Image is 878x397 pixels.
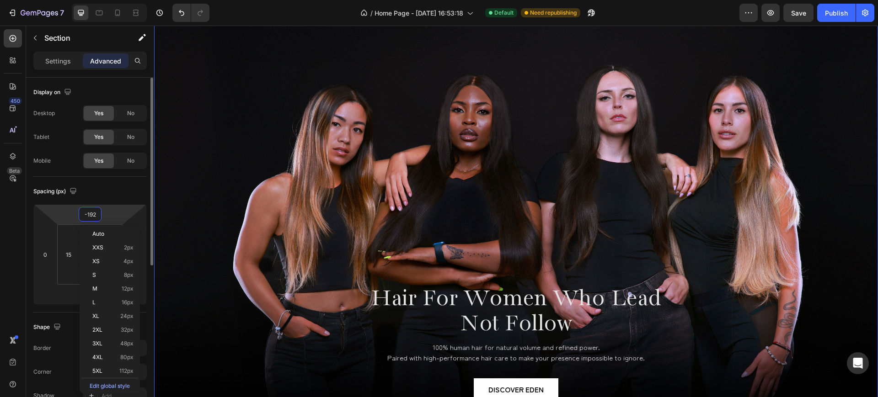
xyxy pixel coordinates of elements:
div: Publish [825,8,848,18]
div: Display on [33,86,73,99]
span: 5XL [92,368,102,374]
span: 4XL [92,354,103,360]
input: 15px [62,248,75,261]
span: 12px [122,286,134,292]
span: 24px [120,313,134,319]
span: Auto [92,231,104,237]
span: 48px [120,340,134,347]
button: Publish [817,4,856,22]
span: Default [494,9,514,17]
iframe: Design area [154,26,878,397]
button: Save [783,4,814,22]
div: Tablet [33,133,49,141]
input: -192 [81,207,99,221]
p: Settings [45,56,71,66]
div: Border [33,344,51,352]
span: Yes [94,109,103,117]
span: M [92,286,97,292]
span: 80px [120,354,134,360]
span: L [92,299,96,306]
span: XL [92,313,99,319]
button: 7 [4,4,68,22]
span: XXS [92,244,103,251]
span: / [370,8,373,18]
span: Save [791,9,806,17]
div: Corner [33,368,52,376]
span: Yes [94,133,103,141]
div: Open Intercom Messenger [847,352,869,374]
p: Section [44,32,119,43]
span: 8px [124,272,134,278]
span: Home Page - [DATE] 16:53:18 [375,8,463,18]
div: Desktop [33,109,55,117]
span: No [127,133,134,141]
div: Beta [7,167,22,175]
input: 0 [38,248,52,261]
span: 112px [119,368,134,374]
p: 100% human hair for natural volume and refined power. Paired with high-performance hair care to m... [187,317,537,337]
div: Undo/Redo [172,4,209,22]
h2: Hair For Women Who Lead Not Follow [186,260,538,312]
span: No [127,157,134,165]
span: S [92,272,96,278]
span: 2px [124,244,134,251]
p: Edit global style [81,378,138,392]
span: No [127,109,134,117]
div: 450 [9,97,22,105]
div: Spacing (px) [33,185,79,198]
span: 16px [122,299,134,306]
p: Discover Eden [334,358,390,369]
div: Shape [33,321,63,333]
span: 4px [123,258,134,265]
span: 3XL [92,340,102,347]
span: 32px [121,327,134,333]
a: Discover Eden [320,353,404,375]
span: XS [92,258,100,265]
span: Yes [94,157,103,165]
span: Need republishing [530,9,577,17]
div: Mobile [33,157,51,165]
p: 7 [60,7,64,18]
span: 2XL [92,327,102,333]
p: Advanced [90,56,121,66]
